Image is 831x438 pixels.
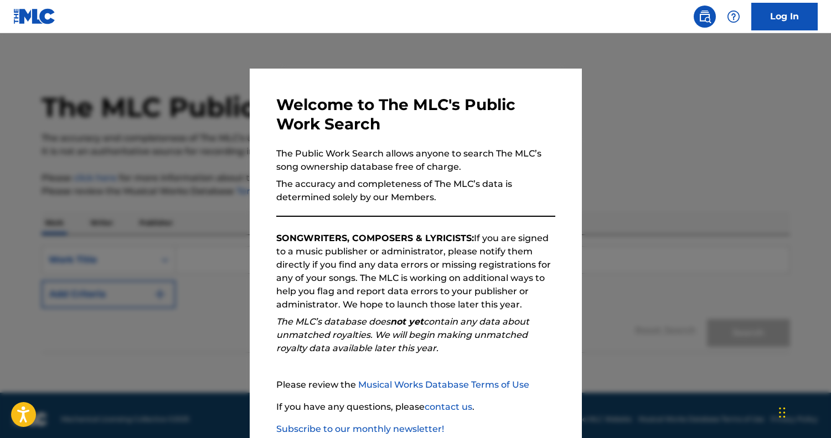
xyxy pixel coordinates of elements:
img: MLC Logo [13,8,56,24]
a: Subscribe to our monthly newsletter! [276,424,444,434]
a: contact us [425,401,472,412]
div: Drag [779,396,786,429]
img: search [698,10,711,23]
strong: not yet [390,316,424,327]
p: The accuracy and completeness of The MLC’s data is determined solely by our Members. [276,178,555,204]
a: Log In [751,3,818,30]
h3: Welcome to The MLC's Public Work Search [276,95,555,134]
p: The Public Work Search allows anyone to search The MLC’s song ownership database free of charge. [276,147,555,174]
iframe: Chat Widget [776,385,831,438]
p: Please review the [276,378,555,392]
em: The MLC’s database does contain any data about unmatched royalties. We will begin making unmatche... [276,316,529,353]
a: Musical Works Database Terms of Use [358,379,529,390]
p: If you have any questions, please . [276,400,555,414]
a: Public Search [694,6,716,28]
div: Help [722,6,745,28]
p: If you are signed to a music publisher or administrator, please notify them directly if you find ... [276,232,555,311]
img: help [727,10,740,23]
strong: SONGWRITERS, COMPOSERS & LYRICISTS: [276,233,474,243]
